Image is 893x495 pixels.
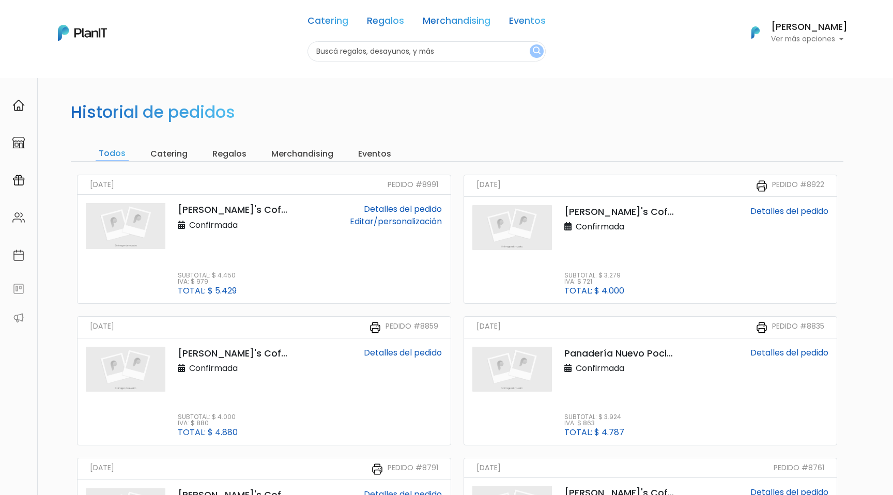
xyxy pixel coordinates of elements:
p: Confirmada [564,362,624,375]
p: IVA: $ 721 [564,279,624,285]
p: Total: $ 5.429 [178,287,237,295]
p: Total: $ 4.880 [178,428,238,437]
img: printer-31133f7acbd7ec30ea1ab4a3b6864c9b5ed483bd8d1a339becc4798053a55bbc.svg [756,180,768,192]
p: [PERSON_NAME]'s Coffee [178,203,288,216]
p: [PERSON_NAME]'s Coffee [178,347,288,360]
small: Pedido #8991 [388,179,438,190]
img: PlanIt Logo [58,25,107,41]
p: IVA: $ 979 [178,279,237,285]
a: Detalles del pedido [364,347,442,359]
img: marketplace-4ceaa7011d94191e9ded77b95e3339b90024bf715f7c57f8cf31f2d8c509eaba.svg [12,136,25,149]
img: planit_placeholder-9427b205c7ae5e9bf800e9d23d5b17a34c4c1a44177066c4629bad40f2d9547d.png [86,347,165,392]
small: [DATE] [90,321,114,334]
img: printer-31133f7acbd7ec30ea1ab4a3b6864c9b5ed483bd8d1a339becc4798053a55bbc.svg [371,463,383,475]
p: IVA: $ 863 [564,420,624,426]
a: Editar/personalización [350,215,442,227]
small: [DATE] [90,179,114,190]
img: printer-31133f7acbd7ec30ea1ab4a3b6864c9b5ed483bd8d1a339becc4798053a55bbc.svg [756,321,768,334]
input: Catering [147,147,191,161]
img: printer-31133f7acbd7ec30ea1ab4a3b6864c9b5ed483bd8d1a339becc4798053a55bbc.svg [369,321,381,334]
h6: [PERSON_NAME] [771,23,848,32]
small: [DATE] [476,321,501,334]
a: Detalles del pedido [750,205,828,217]
input: Regalos [209,147,250,161]
img: planit_placeholder-9427b205c7ae5e9bf800e9d23d5b17a34c4c1a44177066c4629bad40f2d9547d.png [86,203,165,249]
p: Total: $ 4.000 [564,287,624,295]
p: Subtotal: $ 4.000 [178,414,238,420]
p: Subtotal: $ 3.924 [564,414,624,420]
img: partners-52edf745621dab592f3b2c58e3bca9d71375a7ef29c3b500c9f145b62cc070d4.svg [12,312,25,324]
img: search_button-432b6d5273f82d61273b3651a40e1bd1b912527efae98b1b7a1b2c0702e16a8d.svg [533,47,541,56]
img: planit_placeholder-9427b205c7ae5e9bf800e9d23d5b17a34c4c1a44177066c4629bad40f2d9547d.png [472,347,552,392]
p: Subtotal: $ 4.450 [178,272,237,279]
small: Pedido #8791 [388,462,438,475]
p: Ver más opciones [771,36,848,43]
small: Pedido #8835 [772,321,824,334]
button: PlanIt Logo [PERSON_NAME] Ver más opciones [738,19,848,46]
img: feedback-78b5a0c8f98aac82b08bfc38622c3050aee476f2c9584af64705fc4e61158814.svg [12,283,25,295]
a: Eventos [509,17,546,29]
p: Confirmada [564,221,624,233]
a: Catering [307,17,348,29]
a: Regalos [367,17,404,29]
p: Confirmada [178,362,238,375]
h2: Historial de pedidos [71,102,235,122]
p: Total: $ 4.787 [564,428,624,437]
a: Detalles del pedido [750,347,828,359]
img: campaigns-02234683943229c281be62815700db0a1741e53638e28bf9629b52c665b00959.svg [12,174,25,187]
p: Panadería Nuevo Pocitos [564,347,675,360]
small: [DATE] [90,462,114,475]
img: PlanIt Logo [744,21,767,44]
input: Todos [96,147,129,161]
a: Detalles del pedido [364,203,442,215]
img: calendar-87d922413cdce8b2cf7b7f5f62616a5cf9e4887200fb71536465627b3292af00.svg [12,249,25,261]
img: home-e721727adea9d79c4d83392d1f703f7f8bce08238fde08b1acbfd93340b81755.svg [12,99,25,112]
input: Merchandising [268,147,336,161]
small: Pedido #8922 [772,179,824,192]
input: Buscá regalos, desayunos, y más [307,41,546,61]
p: Confirmada [178,219,238,231]
p: [PERSON_NAME]'s Coffee [564,205,675,219]
small: [DATE] [476,462,501,473]
img: planit_placeholder-9427b205c7ae5e9bf800e9d23d5b17a34c4c1a44177066c4629bad40f2d9547d.png [472,205,552,250]
input: Eventos [355,147,394,161]
small: Pedido #8761 [774,462,824,473]
small: [DATE] [476,179,501,192]
small: Pedido #8859 [386,321,438,334]
p: IVA: $ 880 [178,420,238,426]
a: Merchandising [423,17,490,29]
p: Subtotal: $ 3.279 [564,272,624,279]
img: people-662611757002400ad9ed0e3c099ab2801c6687ba6c219adb57efc949bc21e19d.svg [12,211,25,224]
